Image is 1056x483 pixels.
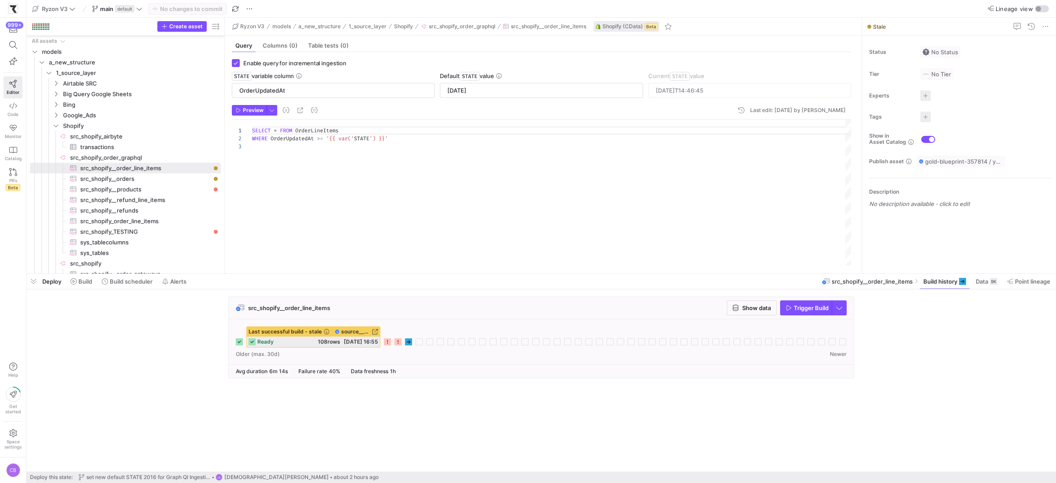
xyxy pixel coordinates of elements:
[236,368,268,374] span: Avg duration
[80,269,211,279] span: src_shopify__order_gateways​​​​​​​​​
[920,46,960,58] button: No statusNo Status
[30,142,221,152] a: transactions​​​​​​​​​
[30,226,221,237] div: Press SPACE to select this row.
[30,474,73,480] span: Deploy this state:
[4,21,22,37] button: 999+
[30,89,221,99] div: Press SPACE to select this row.
[917,156,1005,167] button: gold-blueprint-357814 / y42_Ryzon_V3_main / source__src_shopify_order_graphql__src_shopify__order...
[869,158,904,165] span: Publish asset
[750,107,846,113] div: Last edit: [DATE] by [PERSON_NAME]
[90,3,145,15] button: maindefault
[232,105,267,116] button: Preview
[224,474,329,480] span: [DEMOGRAPHIC_DATA][PERSON_NAME]
[30,269,221,279] a: src_shopify__order_gateways​​​​​​​​​
[30,131,221,142] a: src_shopify_airbyte​​​​​​​​
[30,120,221,131] div: Press SPACE to select this row.
[4,98,22,120] a: Code
[30,36,221,46] div: Press SPACE to select this row.
[1015,278,1050,285] span: Point lineage
[30,205,221,216] a: src_shopify__refunds​​​​​​​​​
[100,5,113,12] span: main
[4,76,22,98] a: Editor
[289,43,297,49] span: (0)
[158,274,190,289] button: Alerts
[80,142,211,152] span: transactions​​​​​​​​​
[923,278,957,285] span: Build history
[4,120,22,142] a: Monitor
[648,72,704,79] span: Current value
[318,338,340,345] span: 108 rows
[996,5,1033,12] span: Lineage view
[919,274,970,289] button: Build history
[70,153,219,163] span: src_shopify_order_graphql​​​​​​​​
[67,274,96,289] button: Build
[30,110,221,120] div: Press SPACE to select this row.
[298,23,341,30] span: a_new_structure
[5,404,21,414] span: Get started
[230,21,267,32] button: Ryzon V3
[80,163,211,173] span: src_shopify__order_line_items​​​​​​​​​
[830,351,847,357] span: Newer
[9,178,17,183] span: PRs
[49,57,219,67] span: a_new_structure
[232,127,242,135] div: 1
[30,152,221,163] div: Press SPACE to select this row.
[169,23,203,30] span: Create asset
[295,127,338,134] span: OrderLineItems
[63,110,219,120] span: Google_Ads
[80,216,211,226] span: src_shopify_order_line_items​​​​​​​​​
[76,472,381,483] button: set new default STATE 2016 for Graph Ql IngestionCB[DEMOGRAPHIC_DATA][PERSON_NAME]about 2 hours ago
[86,474,211,480] span: set new default STATE 2016 for Graph Ql Ingestion
[42,47,219,57] span: models
[742,304,771,311] span: Show data
[280,127,292,134] span: FROM
[4,383,22,418] button: Getstarted
[30,173,221,184] div: Press SPACE to select this row.
[32,38,57,44] div: All assets
[80,206,211,216] span: src_shopify__refunds​​​​​​​​​
[922,71,951,78] span: No Tier
[460,72,480,81] span: STATE
[727,300,777,315] button: Show data
[440,72,494,79] span: Default value
[317,135,323,142] span: >=
[869,200,1052,207] p: No description available - click to edit
[170,278,186,285] span: Alerts
[922,71,930,78] img: No tier
[30,152,221,163] a: src_shopify_order_graphql​​​​​​​​
[30,3,78,15] button: Ryzon V3
[271,135,314,142] span: OrderUpdatedAt
[308,43,349,49] span: Table tests
[30,46,221,57] div: Press SPACE to select this row.
[157,21,207,32] button: Create asset
[976,278,988,285] span: Data
[232,135,242,142] div: 2
[354,135,369,142] span: STATE
[30,237,221,247] a: sys_tablecolumns​​​​​​​​​
[63,89,219,99] span: Big Query Google Sheets
[392,21,415,32] button: Shopify
[30,269,221,279] div: Press SPACE to select this row.
[30,258,221,269] div: Press SPACE to select this row.
[5,134,22,139] span: Monitor
[419,21,498,32] button: src_shopify_order_graphql
[30,258,221,269] a: src_shopify​​​​​​​​
[235,43,252,49] span: Query
[80,184,211,195] span: src_shopify__products​​​​​​​​​
[30,216,221,226] div: Press SPACE to select this row.
[922,49,930,56] img: No status
[63,100,219,110] span: Bing
[272,23,291,30] span: models
[232,72,294,79] span: variable column
[30,195,221,205] a: src_shopify__refund_line_items​​​​​​​​​
[340,43,349,49] span: (0)
[832,278,913,285] span: src_shopify__order_line_items
[341,329,370,335] span: source__src_shopify_order_graphql__src_shopify__order_line_items
[670,72,690,81] span: STATE
[257,339,274,345] span: ready
[501,21,588,32] button: src_shopify__order_line_items
[42,5,67,12] span: Ryzon V3
[80,248,211,258] span: sys_tables​​​​​​​​​
[4,461,22,479] button: CB
[252,127,271,134] span: SELECT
